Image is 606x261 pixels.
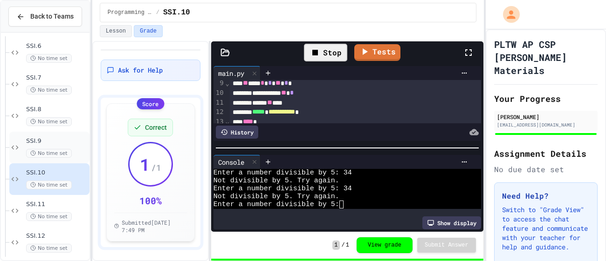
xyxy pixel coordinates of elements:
span: Enter a number divisible by 5: 34 [213,169,352,177]
span: SSI.11 [26,201,88,208]
span: No time set [26,212,72,221]
div: 12 [213,107,225,117]
p: Switch to "Grade View" to access the chat feature and communicate with your teacher for help and ... [502,205,590,252]
span: SSI.7 [26,74,88,82]
span: Back to Teams [30,12,74,21]
span: SSI.9 [26,137,88,145]
button: Back to Teams [8,7,82,27]
span: Not divisible by 5. Try again. [213,177,339,185]
div: Stop [304,44,347,61]
span: Enter a number divisible by 5: [213,201,339,208]
span: SSI.12 [26,232,88,240]
div: 100 % [139,194,162,207]
span: Ask for Help [118,66,163,75]
span: No time set [26,181,72,189]
div: 13 [213,117,225,127]
span: Enter a number divisible by 5: 34 [213,185,352,193]
div: [EMAIL_ADDRESS][DOMAIN_NAME] [497,121,595,128]
div: main.py [213,66,261,80]
span: Programming Practice [108,9,152,16]
span: SSI.10 [163,7,190,18]
div: My Account [493,4,522,25]
span: / 1 [151,161,161,174]
span: Not divisible by 5. Try again. [213,193,339,201]
span: Fold line [225,80,230,87]
span: Fold line [225,118,230,125]
button: Grade [134,25,163,37]
h3: Need Help? [502,190,590,201]
span: / [342,241,345,249]
span: Submitted [DATE] 7:49 PM [122,219,187,234]
span: No time set [26,54,72,63]
div: 11 [213,98,225,108]
div: main.py [213,68,249,78]
div: Console [213,155,261,169]
button: Lesson [100,25,132,37]
span: No time set [26,149,72,158]
button: View grade [357,237,413,253]
span: No time set [26,244,72,253]
span: 1 [346,241,349,249]
h2: Your Progress [494,92,598,105]
div: Score [137,98,164,109]
span: Correct [145,123,167,132]
span: 1 [140,155,150,174]
span: Submit Answer [425,241,468,249]
span: SSI.8 [26,106,88,114]
span: SSI.10 [26,169,88,177]
a: Tests [354,44,400,61]
span: No time set [26,86,72,94]
h1: PLTW AP CSP [PERSON_NAME] Materials [494,38,598,77]
button: Submit Answer [417,238,476,253]
div: [PERSON_NAME] [497,113,595,121]
div: No due date set [494,164,598,175]
span: 1 [332,241,339,250]
span: No time set [26,117,72,126]
div: 9 [213,79,225,88]
div: History [216,126,258,139]
div: 10 [213,88,225,98]
h2: Assignment Details [494,147,598,160]
div: Console [213,157,249,167]
span: SSI.6 [26,42,88,50]
div: Show display [422,216,481,229]
span: / [156,9,159,16]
